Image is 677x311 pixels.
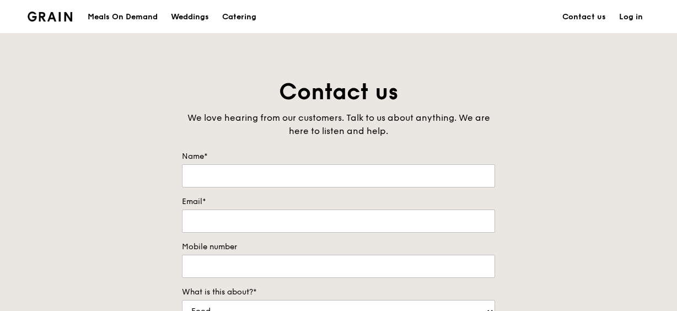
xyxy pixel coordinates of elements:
label: Mobile number [182,242,495,253]
div: Catering [222,1,256,34]
a: Catering [216,1,263,34]
a: Contact us [556,1,612,34]
div: Weddings [171,1,209,34]
a: Log in [612,1,649,34]
div: Meals On Demand [88,1,158,34]
img: Grain [28,12,72,22]
label: Email* [182,196,495,207]
label: What is this about?* [182,287,495,298]
div: We love hearing from our customers. Talk to us about anything. We are here to listen and help. [182,111,495,138]
label: Name* [182,151,495,162]
h1: Contact us [182,77,495,107]
a: Weddings [164,1,216,34]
